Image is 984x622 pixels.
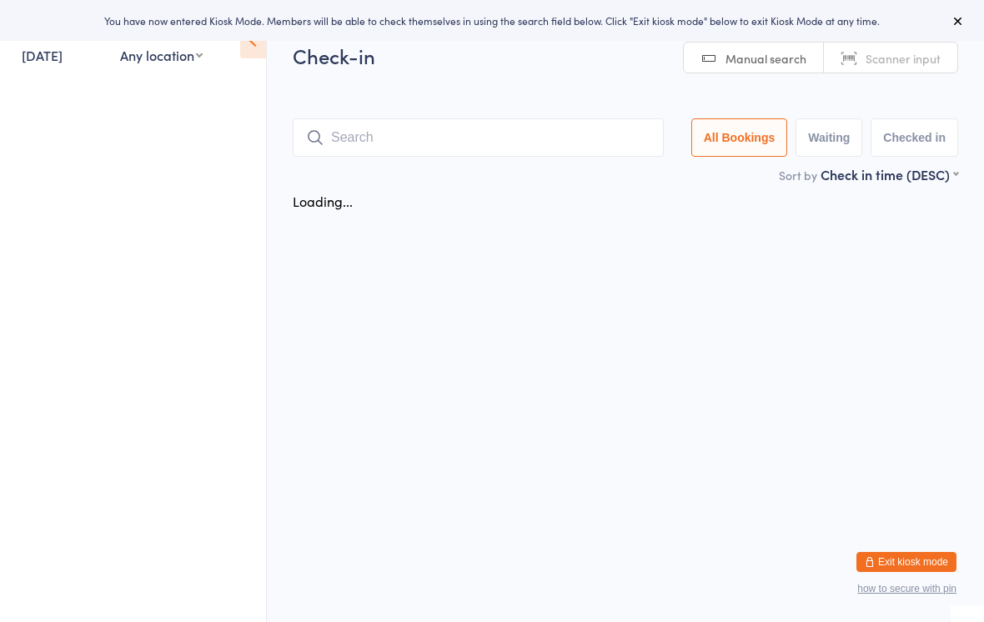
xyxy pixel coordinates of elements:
h2: Check-in [293,42,958,69]
input: Search [293,118,664,157]
button: Exit kiosk mode [856,552,956,572]
div: You have now entered Kiosk Mode. Members will be able to check themselves in using the search fie... [27,13,957,28]
div: Any location [120,46,203,64]
span: Scanner input [866,50,941,67]
a: [DATE] [22,46,63,64]
div: Loading... [293,192,353,210]
div: Check in time (DESC) [821,165,958,183]
button: Waiting [796,118,862,157]
button: how to secure with pin [857,583,956,594]
button: Checked in [871,118,958,157]
button: All Bookings [691,118,788,157]
span: Manual search [725,50,806,67]
label: Sort by [779,167,817,183]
